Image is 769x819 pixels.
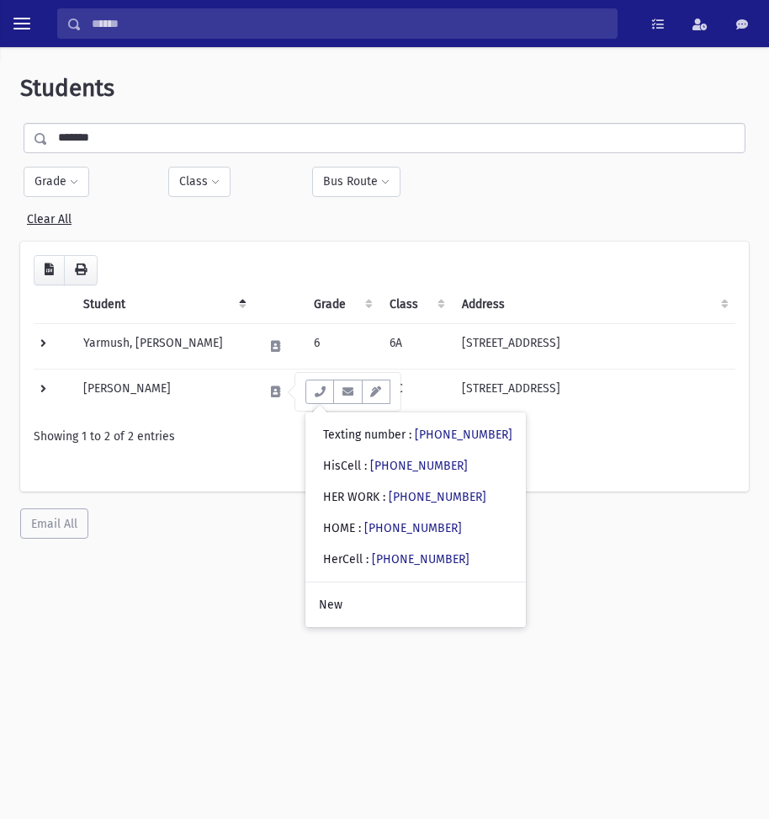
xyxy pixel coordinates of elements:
th: Grade: activate to sort column ascending [304,285,379,324]
td: 6 [304,323,379,369]
a: Clear All [27,205,72,226]
span: : [383,490,385,504]
td: 6A [379,323,452,369]
button: Bus Route [312,167,400,197]
span: : [364,459,367,473]
td: Yarmush, [PERSON_NAME] [73,323,253,369]
div: Texting number [323,426,512,444]
a: [PHONE_NUMBER] [389,490,486,504]
input: Search [82,8,617,39]
a: New [305,589,526,620]
th: Class: activate to sort column ascending [379,285,452,324]
span: : [366,552,369,566]
button: Grade [24,167,89,197]
a: [PHONE_NUMBER] [370,459,468,473]
button: Class [168,167,231,197]
button: Email All [20,508,88,539]
button: Print [64,255,98,285]
a: [PHONE_NUMBER] [372,552,469,566]
button: Email Templates [362,380,390,404]
div: Showing 1 to 2 of 2 entries [34,428,735,445]
td: [PERSON_NAME] [73,369,253,414]
span: : [409,428,411,442]
th: Student: activate to sort column descending [73,285,253,324]
button: CSV [34,255,65,285]
div: HER WORK [323,488,486,506]
th: Address: activate to sort column ascending [452,285,735,324]
div: HOME [323,519,462,537]
div: HisCell [323,457,468,475]
span: Students [20,74,114,102]
button: toggle menu [7,8,37,39]
a: [PHONE_NUMBER] [415,428,512,442]
td: [STREET_ADDRESS] [452,323,735,369]
span: : [358,521,361,535]
td: 8 [304,369,379,414]
a: [PHONE_NUMBER] [364,521,462,535]
div: HerCell [323,550,469,568]
td: 8C [379,369,452,414]
td: [STREET_ADDRESS] [452,369,735,414]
